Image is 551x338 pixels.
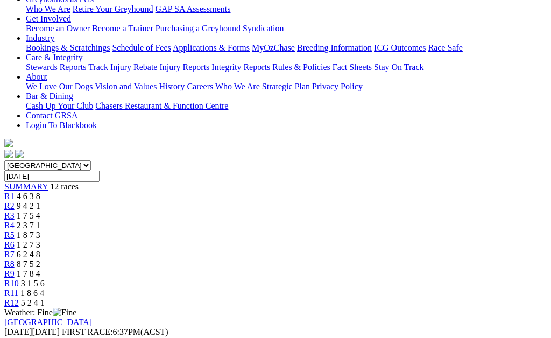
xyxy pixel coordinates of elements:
a: Rules & Policies [272,62,330,72]
a: SUMMARY [4,182,48,191]
a: Track Injury Rebate [88,62,157,72]
a: R4 [4,221,15,230]
div: Care & Integrity [26,62,547,72]
a: R6 [4,240,15,249]
a: Stay On Track [374,62,423,72]
a: R7 [4,250,15,259]
a: History [159,82,185,91]
a: MyOzChase [252,43,295,52]
span: [DATE] [4,327,32,336]
a: Injury Reports [159,62,209,72]
span: FIRST RACE: [62,327,112,336]
a: Strategic Plan [262,82,310,91]
a: We Love Our Dogs [26,82,93,91]
a: R10 [4,279,19,288]
span: [DATE] [4,327,60,336]
a: Privacy Policy [312,82,363,91]
a: Become an Owner [26,24,90,33]
a: Breeding Information [297,43,372,52]
span: 1 7 8 4 [17,269,40,278]
span: 12 races [50,182,79,191]
span: 1 8 6 4 [20,288,44,298]
a: Careers [187,82,213,91]
div: Industry [26,43,547,53]
a: Industry [26,33,54,43]
a: R3 [4,211,15,220]
div: Bar & Dining [26,101,547,111]
a: Race Safe [428,43,462,52]
a: Chasers Restaurant & Function Centre [95,101,228,110]
a: Applications & Forms [173,43,250,52]
span: 6 2 4 8 [17,250,40,259]
a: Integrity Reports [211,62,270,72]
img: facebook.svg [4,150,13,158]
span: 3 1 5 6 [21,279,45,288]
a: Become a Trainer [92,24,153,33]
span: 2 3 7 1 [17,221,40,230]
div: About [26,82,547,91]
a: Syndication [243,24,284,33]
span: 5 2 4 1 [21,298,45,307]
div: Get Involved [26,24,547,33]
a: Retire Your Greyhound [73,4,153,13]
img: logo-grsa-white.png [4,139,13,147]
a: Purchasing a Greyhound [156,24,241,33]
a: R1 [4,192,15,201]
a: R9 [4,269,15,278]
a: Stewards Reports [26,62,86,72]
span: 4 6 3 8 [17,192,40,201]
a: R2 [4,201,15,210]
span: 1 7 5 4 [17,211,40,220]
span: 6:37PM(ACST) [62,327,168,336]
span: 9 4 2 1 [17,201,40,210]
a: R11 [4,288,18,298]
a: Care & Integrity [26,53,83,62]
a: Login To Blackbook [26,121,97,130]
a: Schedule of Fees [112,43,171,52]
a: ICG Outcomes [374,43,426,52]
a: GAP SA Assessments [156,4,231,13]
a: About [26,72,47,81]
span: 8 7 5 2 [17,259,40,269]
a: Fact Sheets [333,62,372,72]
img: Fine [53,308,76,318]
img: twitter.svg [15,150,24,158]
div: Greyhounds as Pets [26,4,547,14]
span: 1 8 7 3 [17,230,40,240]
a: Bookings & Scratchings [26,43,110,52]
a: Who We Are [26,4,70,13]
span: 1 2 7 3 [17,240,40,249]
a: Who We Are [215,82,260,91]
a: Bar & Dining [26,91,73,101]
a: Vision and Values [95,82,157,91]
span: Weather: Fine [4,308,76,317]
a: Contact GRSA [26,111,77,120]
a: Cash Up Your Club [26,101,93,110]
a: [GEOGRAPHIC_DATA] [4,318,92,327]
input: Select date [4,171,100,182]
a: R8 [4,259,15,269]
a: Get Involved [26,14,71,23]
a: R12 [4,298,19,307]
a: R5 [4,230,15,240]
